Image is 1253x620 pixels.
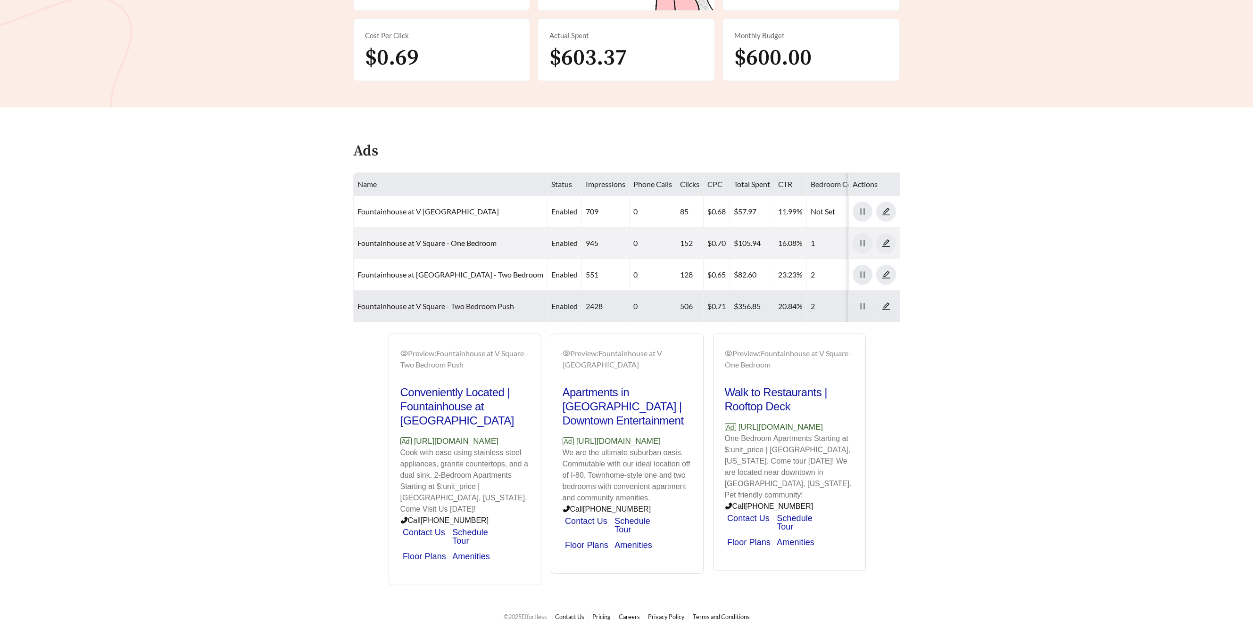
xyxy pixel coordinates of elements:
[778,179,792,188] span: CTR
[853,296,872,316] button: pause
[853,265,872,285] button: pause
[676,228,704,259] td: 152
[614,516,650,534] a: Schedule Tour
[582,173,630,196] th: Impressions
[563,504,692,515] p: Call [PHONE_NUMBER]
[876,296,896,316] button: edit
[676,196,704,228] td: 85
[853,239,872,247] span: pause
[853,302,872,310] span: pause
[630,228,676,259] td: 0
[774,228,807,259] td: 16.08%
[777,538,814,547] a: Amenities
[400,350,408,357] span: eye
[676,259,704,291] td: 128
[774,259,807,291] td: 23.23%
[730,259,774,291] td: $82.60
[676,291,704,322] td: 506
[582,291,630,322] td: 2428
[853,270,872,279] span: pause
[357,302,514,310] a: Fountainhouse at V Square - Two Bedroom Push
[853,207,872,216] span: pause
[876,207,896,216] a: edit
[876,265,896,285] button: edit
[725,433,854,501] p: One Bedroom Apartments Starting at $:unit_price | [GEOGRAPHIC_DATA], [US_STATE]. Come tour [DATE]...
[630,259,676,291] td: 0
[725,501,854,512] p: Call [PHONE_NUMBER]
[774,196,807,228] td: 11.99%
[807,291,867,322] td: 2
[357,270,543,279] a: Fountainhouse at [GEOGRAPHIC_DATA] - Two Bedroom
[727,538,771,547] a: Floor Plans
[549,44,627,72] span: $603.37
[614,540,652,550] a: Amenities
[400,437,412,445] span: Ad
[774,291,807,322] td: 20.84%
[877,239,896,247] span: edit
[725,385,854,414] h2: Walk to Restaurants | Rooftop Deck
[403,528,445,537] a: Contact Us
[807,228,867,259] td: 1
[725,348,854,370] div: Preview: Fountainhouse at V Square - One Bedroom
[400,385,530,428] h2: Conveniently Located | Fountainhouse at [GEOGRAPHIC_DATA]
[876,238,896,247] a: edit
[777,514,813,531] a: Schedule Tour
[730,173,774,196] th: Total Spent
[365,44,419,72] span: $0.69
[734,30,888,41] div: Monthly Budget
[365,30,519,41] div: Cost Per Click
[582,259,630,291] td: 551
[807,259,867,291] td: 2
[853,202,872,221] button: pause
[876,233,896,253] button: edit
[551,207,578,216] span: enabled
[876,302,896,310] a: edit
[563,348,692,370] div: Preview: Fountainhouse at V [GEOGRAPHIC_DATA]
[563,447,692,504] p: We are the ultimate suburban oasis. Commutable with our ideal location off of I-80. Townhome-styl...
[400,435,530,448] p: [URL][DOMAIN_NAME]
[704,228,730,259] td: $0.70
[704,259,730,291] td: $0.65
[400,447,530,515] p: Cook with ease using stainless steel appliances, granite countertops, and a dual sink. 2-Bedroom ...
[357,238,497,247] a: Fountainhouse at V Square - One Bedroom
[582,196,630,228] td: 709
[400,348,530,370] div: Preview: Fountainhouse at V Square - Two Bedroom Push
[353,143,378,160] h4: Ads
[400,516,408,524] span: phone
[876,202,896,221] button: edit
[877,207,896,216] span: edit
[630,196,676,228] td: 0
[551,238,578,247] span: enabled
[730,291,774,322] td: $356.85
[549,30,703,41] div: Actual Spent
[565,516,607,526] a: Contact Us
[354,173,548,196] th: Name
[551,270,578,279] span: enabled
[725,423,736,431] span: Ad
[727,514,770,523] a: Contact Us
[548,173,582,196] th: Status
[877,270,896,279] span: edit
[853,233,872,253] button: pause
[630,291,676,322] td: 0
[563,505,570,513] span: phone
[582,228,630,259] td: 945
[452,528,488,546] a: Schedule Tour
[704,291,730,322] td: $0.71
[730,228,774,259] td: $105.94
[357,207,499,216] a: Fountainhouse at V [GEOGRAPHIC_DATA]
[452,552,490,561] a: Amenities
[565,540,608,550] a: Floor Plans
[725,421,854,433] p: [URL][DOMAIN_NAME]
[730,196,774,228] td: $57.97
[400,515,530,526] p: Call [PHONE_NUMBER]
[876,270,896,279] a: edit
[563,435,692,448] p: [URL][DOMAIN_NAME]
[807,196,867,228] td: Not Set
[630,173,676,196] th: Phone Calls
[563,385,692,428] h2: Apartments in [GEOGRAPHIC_DATA] | Downtown Entertainment
[403,552,446,561] a: Floor Plans
[563,437,574,445] span: Ad
[551,302,578,310] span: enabled
[707,179,722,188] span: CPC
